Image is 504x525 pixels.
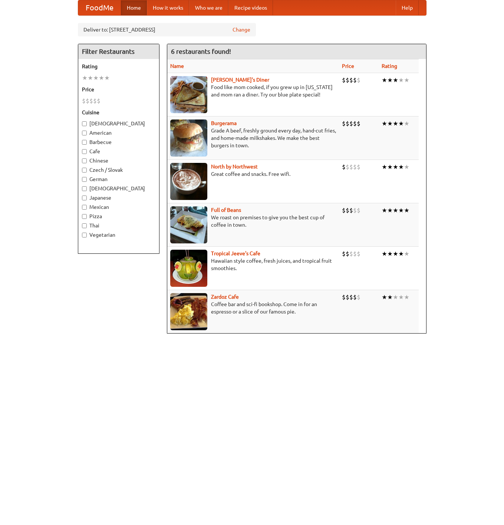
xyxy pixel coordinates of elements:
[171,48,231,55] ng-pluralize: 6 restaurants found!
[121,0,147,15] a: Home
[393,76,398,84] li: ★
[82,109,155,116] h5: Cuisine
[170,63,184,69] a: Name
[82,63,155,70] h5: Rating
[78,0,121,15] a: FoodMe
[82,121,87,126] input: [DEMOGRAPHIC_DATA]
[387,206,393,214] li: ★
[349,206,353,214] li: $
[211,294,239,300] a: Zardoz Cafe
[211,77,269,83] a: [PERSON_NAME]'s Diner
[82,223,87,228] input: Thai
[387,163,393,171] li: ★
[82,196,87,200] input: Japanese
[82,148,155,155] label: Cafe
[170,127,336,149] p: Grade A beef, freshly ground every day, hand-cut fries, and home-made milkshakes. We make the bes...
[398,206,404,214] li: ★
[189,0,228,15] a: Who we are
[82,138,155,146] label: Barbecue
[88,74,93,82] li: ★
[211,207,241,213] b: Full of Beans
[82,158,87,163] input: Chinese
[396,0,419,15] a: Help
[82,166,155,174] label: Czech / Slovak
[357,76,360,84] li: $
[382,119,387,128] li: ★
[170,163,207,200] img: north.jpg
[349,119,353,128] li: $
[382,63,397,69] a: Rating
[82,97,86,105] li: $
[357,206,360,214] li: $
[170,257,336,272] p: Hawaiian style coffee, fresh juices, and tropical fruit smoothies.
[82,213,155,220] label: Pizza
[170,76,207,113] img: sallys.jpg
[357,119,360,128] li: $
[353,76,357,84] li: $
[353,163,357,171] li: $
[353,119,357,128] li: $
[170,83,336,98] p: Food like mom cooked, if you grew up in [US_STATE] and mom ran a diner. Try our blue plate special!
[382,163,387,171] li: ★
[404,250,409,258] li: ★
[404,76,409,84] li: ★
[82,177,87,182] input: German
[404,293,409,301] li: ★
[82,120,155,127] label: [DEMOGRAPHIC_DATA]
[82,203,155,211] label: Mexican
[382,250,387,258] li: ★
[346,163,349,171] li: $
[349,76,353,84] li: $
[342,63,354,69] a: Price
[398,119,404,128] li: ★
[170,250,207,287] img: jeeves.jpg
[82,168,87,173] input: Czech / Slovak
[82,214,87,219] input: Pizza
[211,250,260,256] a: Tropical Jeeve's Cafe
[353,293,357,301] li: $
[387,119,393,128] li: ★
[170,119,207,157] img: burgerama.jpg
[387,76,393,84] li: ★
[82,186,87,191] input: [DEMOGRAPHIC_DATA]
[99,74,104,82] li: ★
[346,206,349,214] li: $
[353,250,357,258] li: $
[89,97,93,105] li: $
[342,119,346,128] li: $
[82,129,155,137] label: American
[86,97,89,105] li: $
[82,185,155,192] label: [DEMOGRAPHIC_DATA]
[211,164,258,170] a: North by Northwest
[398,293,404,301] li: ★
[82,233,87,237] input: Vegetarian
[170,206,207,243] img: beans.jpg
[398,250,404,258] li: ★
[82,194,155,201] label: Japanese
[387,293,393,301] li: ★
[211,120,237,126] b: Burgerama
[346,293,349,301] li: $
[97,97,101,105] li: $
[393,293,398,301] li: ★
[93,97,97,105] li: $
[342,250,346,258] li: $
[342,76,346,84] li: $
[393,119,398,128] li: ★
[104,74,110,82] li: ★
[398,163,404,171] li: ★
[228,0,273,15] a: Recipe videos
[93,74,99,82] li: ★
[346,119,349,128] li: $
[82,140,87,145] input: Barbecue
[393,163,398,171] li: ★
[82,175,155,183] label: German
[393,250,398,258] li: ★
[387,250,393,258] li: ★
[342,293,346,301] li: $
[357,293,360,301] li: $
[233,26,250,33] a: Change
[82,74,88,82] li: ★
